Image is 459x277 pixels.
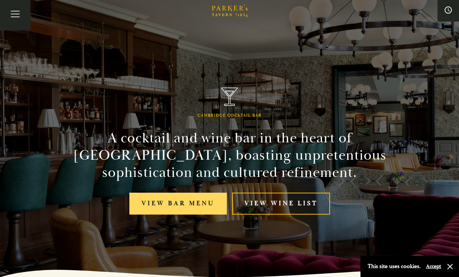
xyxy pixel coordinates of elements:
button: Accept [426,263,441,270]
a: View bar menu [129,193,227,215]
h2: A cocktail and wine bar in the heart of [GEOGRAPHIC_DATA], boasting unpretentious sophistication ... [66,130,393,181]
a: View Wine List [232,193,330,215]
img: Parker's Tavern Brasserie Cambridge [221,88,238,106]
h1: Cambridge Cocktail Bar [197,113,262,118]
button: Close and accept [446,263,454,270]
p: This site uses cookies. [368,261,421,272]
